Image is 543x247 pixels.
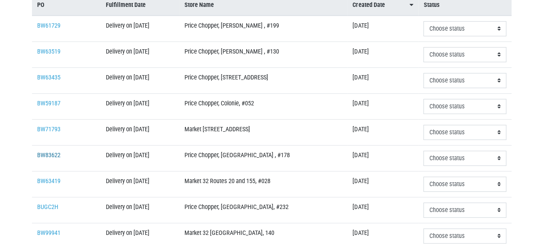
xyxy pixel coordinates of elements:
td: Price Chopper, Colonie, #052 [179,93,347,119]
span: PO [37,0,44,10]
td: [DATE] [347,67,418,93]
td: Delivery on [DATE] [101,145,179,171]
a: BW83622 [37,152,60,159]
a: Created Date [352,0,413,10]
td: [DATE] [347,171,418,197]
td: Delivery on [DATE] [101,16,179,42]
a: BW63519 [37,48,60,55]
a: BW61729 [37,22,60,29]
td: [DATE] [347,93,418,119]
td: Price Chopper, [GEOGRAPHIC_DATA], #232 [179,197,347,223]
td: Delivery on [DATE] [101,197,179,223]
td: Delivery on [DATE] [101,93,179,119]
span: Status [423,0,439,10]
a: Store Name [184,0,342,10]
span: Fulfillment Date [106,0,146,10]
td: Delivery on [DATE] [101,41,179,67]
td: Market 32 Routes 20 and 155, #028 [179,171,347,197]
td: [DATE] [347,41,418,67]
td: [DATE] [347,119,418,145]
a: Status [423,0,506,10]
td: Delivery on [DATE] [101,171,179,197]
td: Delivery on [DATE] [101,67,179,93]
td: [DATE] [347,197,418,223]
a: BW59187 [37,100,60,107]
a: BW63419 [37,177,60,185]
td: Price Chopper, [STREET_ADDRESS] [179,67,347,93]
td: Price Chopper, [PERSON_NAME] , #130 [179,41,347,67]
a: BW71793 [37,126,60,133]
span: Created Date [352,0,384,10]
td: [DATE] [347,145,418,171]
a: BW99941 [37,229,60,237]
td: Price Chopper, [GEOGRAPHIC_DATA] , #178 [179,145,347,171]
td: Market [STREET_ADDRESS] [179,119,347,145]
td: Delivery on [DATE] [101,119,179,145]
a: PO [37,0,96,10]
a: BW63435 [37,74,60,81]
td: Price Chopper, [PERSON_NAME] , #199 [179,16,347,42]
a: BUGC2H [37,203,58,211]
span: Store Name [184,0,214,10]
a: Fulfillment Date [106,0,174,10]
td: [DATE] [347,16,418,42]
